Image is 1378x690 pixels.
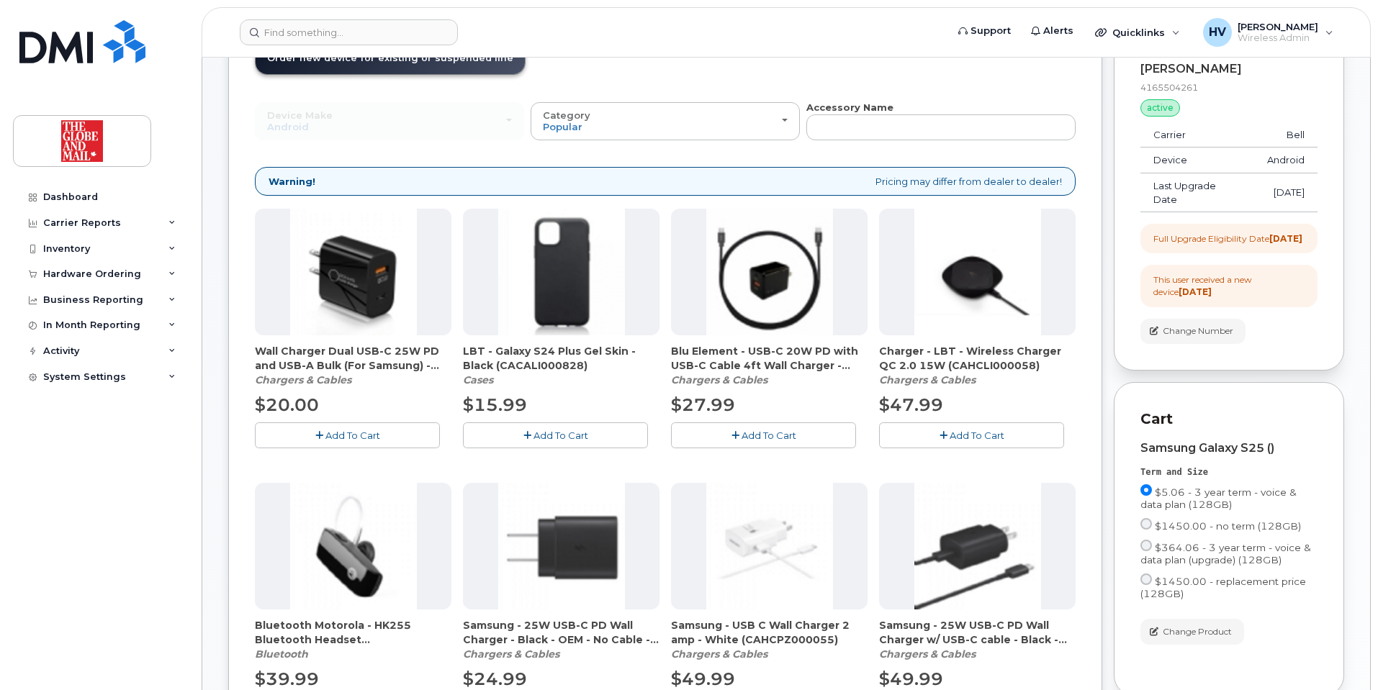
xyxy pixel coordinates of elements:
[463,394,527,415] span: $15.99
[1163,324,1233,337] span: Change Number
[290,209,417,335] img: accessory36907.JPG
[671,344,868,373] span: Blu Element - USB-C 20W PD with USB-C Cable 4ft Wall Charger - Black (CAHCPZ000096)
[498,209,625,335] img: accessory36983.JPG
[1085,18,1190,47] div: Quicklinks
[914,209,1041,335] img: accessory36405.JPG
[290,483,417,609] img: accessory36212.JPG
[255,648,308,661] em: Bluetooth
[1140,486,1297,510] span: $5.06 - 3 year term - voice & data plan (128GB)
[1140,122,1254,148] td: Carrier
[543,109,590,121] span: Category
[1140,81,1318,94] div: 4165504261
[1140,619,1244,644] button: Change Product
[1140,466,1318,478] div: Term and Size
[463,668,527,689] span: $24.99
[706,483,833,609] img: accessory36354.JPG
[671,618,868,661] div: Samsung - USB C Wall Charger 2 amp - White (CAHCPZ000055)
[879,618,1076,661] div: Samsung - 25W USB-C PD Wall Charger w/ USB-C cable - Black - OEM (CAHCPZ000082)
[240,19,458,45] input: Find something...
[1140,147,1254,173] td: Device
[1254,173,1318,212] td: [DATE]
[879,618,1076,647] span: Samsung - 25W USB-C PD Wall Charger w/ USB-C cable - Black - OEM (CAHCPZ000082)
[1140,442,1318,455] div: Samsung Galaxy S25 ()
[463,422,648,448] button: Add To Cart
[269,175,315,189] strong: Warning!
[463,618,659,661] div: Samsung - 25W USB-C PD Wall Charger - Black - OEM - No Cable - (CAHCPZ000081)
[1269,233,1302,244] strong: [DATE]
[1140,173,1254,212] td: Last Upgrade Date
[255,344,451,387] div: Wall Charger Dual USB-C 25W PD and USB-A Bulk (For Samsung) - Black (CAHCBE000093)
[255,422,440,448] button: Add To Cart
[463,344,659,387] div: LBT - Galaxy S24 Plus Gel Skin - Black (CACALI000828)
[255,373,351,386] em: Chargers & Cables
[1021,17,1084,45] a: Alerts
[706,209,833,335] img: accessory36347.JPG
[498,483,625,609] img: accessory36708.JPG
[671,648,767,661] em: Chargers & Cables
[463,344,659,373] span: LBT - Galaxy S24 Plus Gel Skin - Black (CACALI000828)
[1254,122,1318,148] td: Bell
[1140,518,1152,530] input: $1450.00 - no term (128GB)
[463,648,559,661] em: Chargers & Cables
[671,668,735,689] span: $49.99
[671,422,856,448] button: Add To Cart
[1140,99,1180,117] div: active
[255,344,451,373] span: Wall Charger Dual USB-C 25W PD and USB-A Bulk (For Samsung) - Black (CAHCBE000093)
[533,430,588,441] span: Add To Cart
[671,344,868,387] div: Blu Element - USB-C 20W PD with USB-C Cable 4ft Wall Charger - Black (CAHCPZ000096)
[879,373,976,386] em: Chargers & Cables
[1043,24,1073,38] span: Alerts
[1193,18,1343,47] div: Herrera, Victor
[543,121,582,132] span: Popular
[742,430,796,441] span: Add To Cart
[1238,21,1318,32] span: [PERSON_NAME]
[1140,409,1318,430] p: Cart
[671,373,767,386] em: Chargers & Cables
[1140,319,1246,344] button: Change Number
[1140,63,1318,76] div: [PERSON_NAME]
[1209,24,1226,41] span: HV
[1155,520,1301,532] span: $1450.00 - no term (128GB)
[914,483,1041,609] img: accessory36709.JPG
[255,618,451,661] div: Bluetooth Motorola - HK255 Bluetooth Headset (CABTBE000046)
[971,24,1011,38] span: Support
[255,167,1076,196] div: Pricing may differ from dealer to dealer!
[1140,542,1311,566] span: $364.06 - 3 year term - voice & data plan (upgrade) (128GB)
[879,344,1076,387] div: Charger - LBT - Wireless Charger QC 2.0 15W (CAHCLI000058)
[879,668,943,689] span: $49.99
[1140,540,1152,551] input: $364.06 - 3 year term - voice & data plan (upgrade) (128GB)
[1153,232,1302,245] div: Full Upgrade Eligibility Date
[1238,32,1318,44] span: Wireless Admin
[1254,147,1318,173] td: Android
[948,17,1021,45] a: Support
[806,101,893,113] strong: Accessory Name
[1140,484,1152,496] input: $5.06 - 3 year term - voice & data plan (128GB)
[1112,27,1165,38] span: Quicklinks
[255,618,451,647] span: Bluetooth Motorola - HK255 Bluetooth Headset (CABTBE000046)
[879,422,1064,448] button: Add To Cart
[879,344,1076,373] span: Charger - LBT - Wireless Charger QC 2.0 15W (CAHCLI000058)
[255,668,319,689] span: $39.99
[255,394,319,415] span: $20.00
[325,430,380,441] span: Add To Cart
[267,53,513,63] span: Order new device for existing or suspended line
[879,648,976,661] em: Chargers & Cables
[671,618,868,647] span: Samsung - USB C Wall Charger 2 amp - White (CAHCPZ000055)
[1153,273,1305,298] div: This user received a new device
[950,430,1004,441] span: Add To Cart
[879,394,943,415] span: $47.99
[671,394,735,415] span: $27.99
[531,102,800,140] button: Category Popular
[1163,625,1232,638] span: Change Product
[1179,286,1212,297] strong: [DATE]
[463,373,493,386] em: Cases
[463,618,659,647] span: Samsung - 25W USB-C PD Wall Charger - Black - OEM - No Cable - (CAHCPZ000081)
[1140,573,1152,585] input: $1450.00 - replacement price (128GB)
[1140,576,1306,599] span: $1450.00 - replacement price (128GB)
